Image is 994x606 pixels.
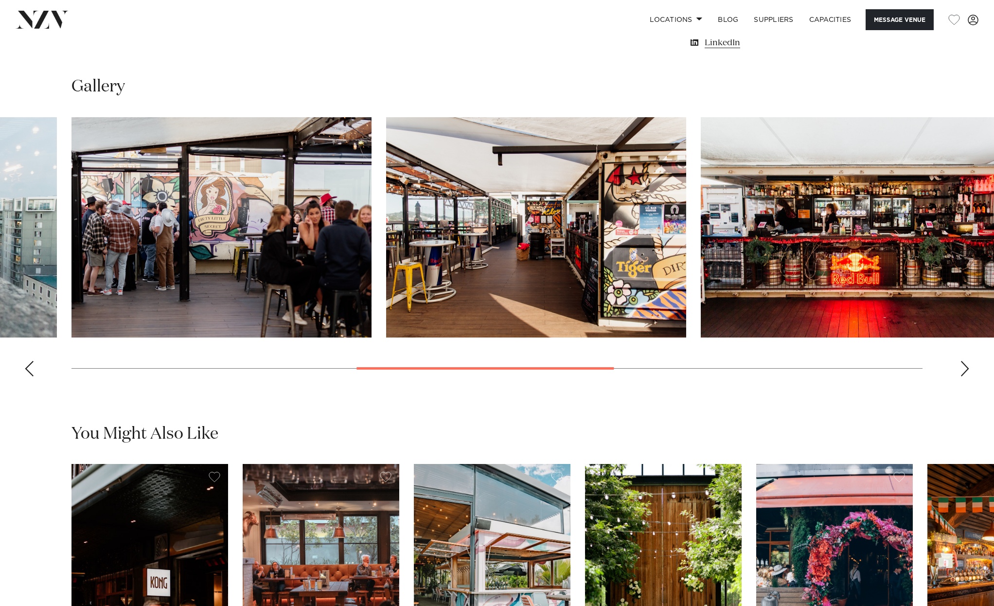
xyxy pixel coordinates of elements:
a: SUPPLIERS [746,9,801,30]
a: Locations [642,9,710,30]
a: LinkedIn [689,36,847,50]
swiper-slide: 5 / 9 [386,117,686,338]
a: Capacities [801,9,859,30]
h2: You Might Also Like [71,423,218,445]
a: BLOG [710,9,746,30]
img: nzv-logo.png [16,11,69,28]
button: Message Venue [866,9,934,30]
h2: Gallery [71,76,125,98]
swiper-slide: 4 / 9 [71,117,372,338]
